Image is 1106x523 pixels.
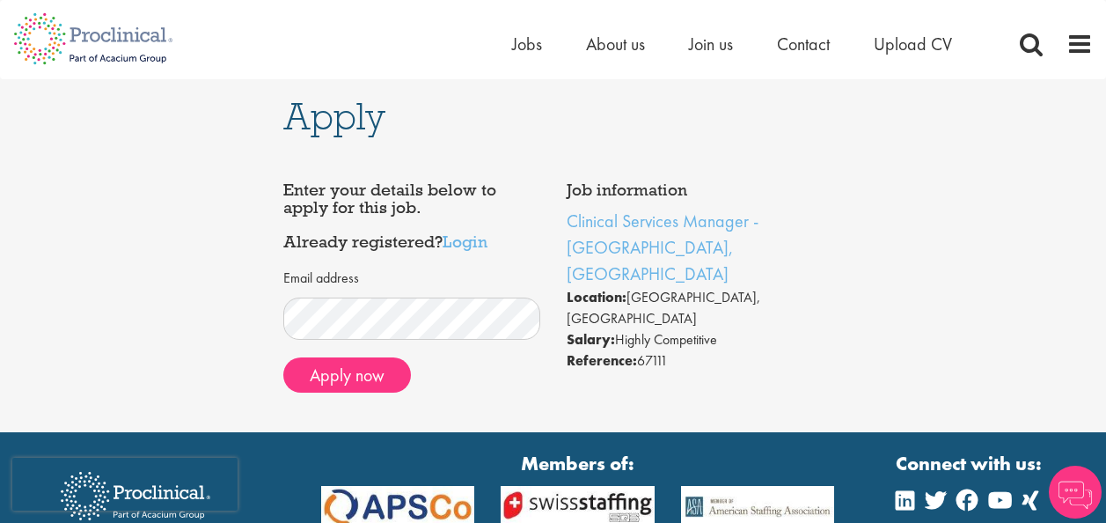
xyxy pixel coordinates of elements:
a: Clinical Services Manager - [GEOGRAPHIC_DATA], [GEOGRAPHIC_DATA] [567,210,758,285]
button: Apply now [283,357,411,393]
h4: Enter your details below to apply for this job. Already registered? [283,181,540,251]
span: Apply [283,92,385,140]
strong: Salary: [567,330,615,349]
label: Email address [283,269,359,289]
li: Highly Competitive [567,329,824,350]
a: About us [586,33,645,55]
img: Chatbot [1049,466,1102,519]
a: Upload CV [874,33,952,55]
a: Join us [689,33,733,55]
strong: Members of: [321,450,835,477]
li: 67111 [567,350,824,372]
strong: Location: [567,288,626,306]
strong: Reference: [567,351,637,370]
h4: Job information [567,181,824,199]
a: Login [443,231,487,252]
a: Jobs [512,33,542,55]
strong: Connect with us: [896,450,1045,477]
iframe: reCAPTCHA [12,458,238,511]
a: Contact [777,33,830,55]
li: [GEOGRAPHIC_DATA], [GEOGRAPHIC_DATA] [567,287,824,329]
